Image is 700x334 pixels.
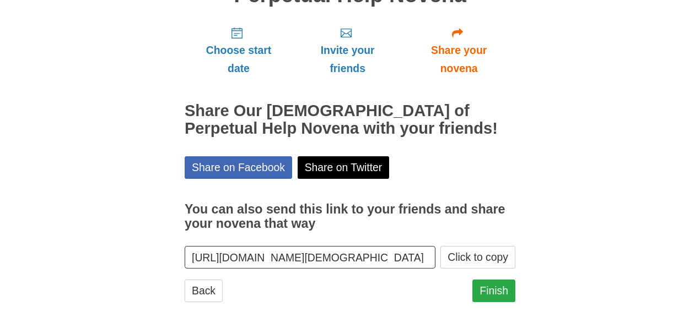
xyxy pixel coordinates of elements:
[413,41,504,78] span: Share your novena
[185,102,515,138] h2: Share Our [DEMOGRAPHIC_DATA] of Perpetual Help Novena with your friends!
[196,41,282,78] span: Choose start date
[185,156,292,179] a: Share on Facebook
[185,280,223,302] a: Back
[304,41,391,78] span: Invite your friends
[293,18,402,83] a: Invite your friends
[298,156,390,179] a: Share on Twitter
[185,18,293,83] a: Choose start date
[185,202,515,231] h3: You can also send this link to your friends and share your novena that way
[472,280,515,302] a: Finish
[440,246,515,269] button: Click to copy
[402,18,515,83] a: Share your novena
